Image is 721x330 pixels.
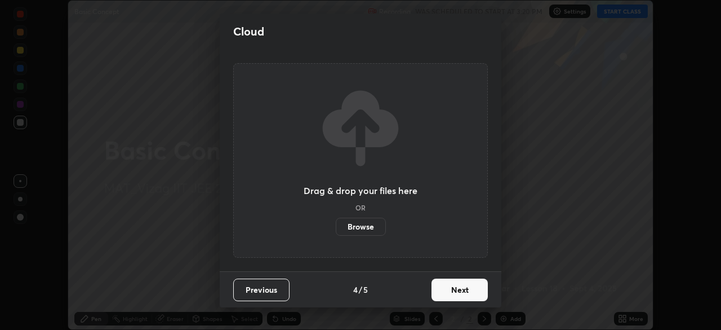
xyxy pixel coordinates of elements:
[363,284,368,296] h4: 5
[355,204,366,211] h5: OR
[233,24,264,39] h2: Cloud
[233,279,290,301] button: Previous
[304,186,417,195] h3: Drag & drop your files here
[359,284,362,296] h4: /
[353,284,358,296] h4: 4
[431,279,488,301] button: Next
